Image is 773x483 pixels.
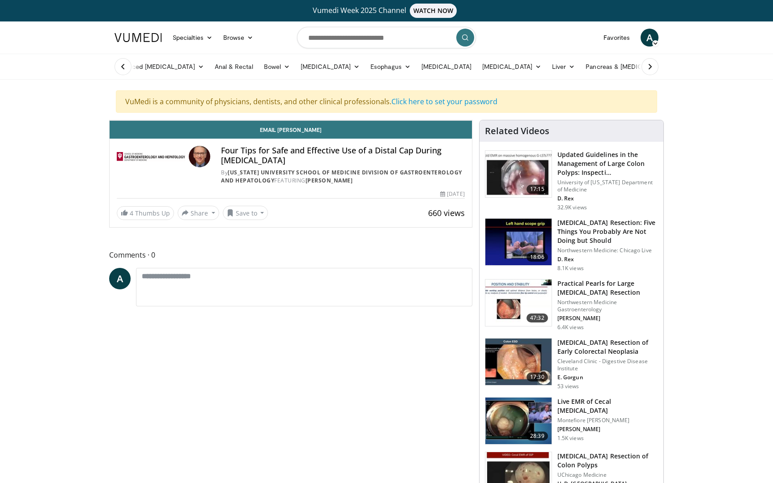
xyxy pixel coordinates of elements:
img: dfcfcb0d-b871-4e1a-9f0c-9f64970f7dd8.150x105_q85_crop-smart_upscale.jpg [485,151,552,197]
a: [MEDICAL_DATA] [295,58,365,76]
a: 28:39 Live EMR of Cecal [MEDICAL_DATA] Montefiore [PERSON_NAME] [PERSON_NAME] 1.5K views [485,397,658,445]
a: Browse [218,29,259,47]
a: 4 Thumbs Up [117,206,174,220]
p: Cleveland Clinic - Digestive Disease Institute [557,358,658,372]
a: Click here to set your password [391,97,497,106]
img: c5b96632-e599-40e7-9704-3d2ea409a092.150x105_q85_crop-smart_upscale.jpg [485,398,552,444]
a: [MEDICAL_DATA] [477,58,547,76]
p: Northwestern Medicine Gastroenterology [557,299,658,313]
a: Vumedi Week 2025 ChannelWATCH NOW [116,4,657,18]
a: A [109,268,131,289]
p: Northwestern Medicine: Chicago Live [557,247,658,254]
h3: Live EMR of Cecal [MEDICAL_DATA] [557,397,658,415]
div: VuMedi is a community of physicians, dentists, and other clinical professionals. [116,90,657,113]
span: Comments 0 [109,249,472,261]
a: 17:30 [MEDICAL_DATA] Resection of Early Colorectal Neoplasia Cleveland Clinic - Digestive Disease... [485,338,658,390]
p: [PERSON_NAME] [557,426,658,433]
h4: Related Videos [485,126,549,136]
img: Avatar [189,146,210,167]
img: VuMedi Logo [115,33,162,42]
a: Specialties [167,29,218,47]
a: 18:06 [MEDICAL_DATA] Resection: Five Things You Probably Are Not Doing but Should Northwestern Me... [485,218,658,272]
a: 47:32 Practical Pearls for Large [MEDICAL_DATA] Resection Northwestern Medicine Gastroenterology ... [485,279,658,331]
p: University of [US_STATE] Department of Medicine [557,179,658,193]
h3: [MEDICAL_DATA] Resection: Five Things You Probably Are Not Doing but Should [557,218,658,245]
img: 2f3204fc-fe9c-4e55-bbc2-21ba8c8e5b61.150x105_q85_crop-smart_upscale.jpg [485,339,552,385]
span: 660 views [428,208,465,218]
a: Bowel [259,58,295,76]
h3: Practical Pearls for Large [MEDICAL_DATA] Resection [557,279,658,297]
img: Indiana University School of Medicine Division of Gastroenterology and Hepatology [117,146,185,167]
button: Share [178,206,219,220]
a: 17:15 Updated Guidelines in the Management of Large Colon Polyps: Inspecti… University of [US_STA... [485,150,658,211]
a: Email [PERSON_NAME] [110,121,472,139]
div: [DATE] [440,190,464,198]
video-js: Video Player [110,120,472,121]
span: WATCH NOW [410,4,457,18]
span: 18:06 [527,253,548,262]
h3: Updated Guidelines in the Management of Large Colon Polyps: Inspecti… [557,150,658,177]
a: Esophagus [365,58,416,76]
h3: [MEDICAL_DATA] Resection of Early Colorectal Neoplasia [557,338,658,356]
p: 53 views [557,383,579,390]
p: D. Rex [557,195,658,202]
a: Liver [547,58,580,76]
p: Montefiore [PERSON_NAME] [557,417,658,424]
span: 47:32 [527,314,548,322]
p: 32.9K views [557,204,587,211]
p: [PERSON_NAME] [557,315,658,322]
a: Pancreas & [MEDICAL_DATA] [580,58,685,76]
img: 0daeedfc-011e-4156-8487-34fa55861f89.150x105_q85_crop-smart_upscale.jpg [485,280,552,326]
button: Save to [223,206,268,220]
span: 4 [130,209,133,217]
span: 17:30 [527,373,548,381]
img: 264924ef-8041-41fd-95c4-78b943f1e5b5.150x105_q85_crop-smart_upscale.jpg [485,219,552,265]
div: By FEATURING [221,169,464,185]
a: A [641,29,658,47]
p: 8.1K views [557,265,584,272]
p: 6.4K views [557,324,584,331]
h3: [MEDICAL_DATA] Resection of Colon Polyps [557,452,658,470]
a: Anal & Rectal [209,58,259,76]
span: 17:15 [527,185,548,194]
p: E. Gorgun [557,374,658,381]
span: 28:39 [527,432,548,441]
input: Search topics, interventions [297,27,476,48]
a: Advanced [MEDICAL_DATA] [109,58,209,76]
p: 1.5K views [557,435,584,442]
a: [PERSON_NAME] [306,177,353,184]
a: [US_STATE] University School of Medicine Division of Gastroenterology and Hepatology [221,169,462,184]
p: D. Rex [557,256,658,263]
a: [MEDICAL_DATA] [416,58,477,76]
p: UChicago Medicine [557,471,658,479]
a: Favorites [598,29,635,47]
h4: Four Tips for Safe and Effective Use of a Distal Cap During [MEDICAL_DATA] [221,146,464,165]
